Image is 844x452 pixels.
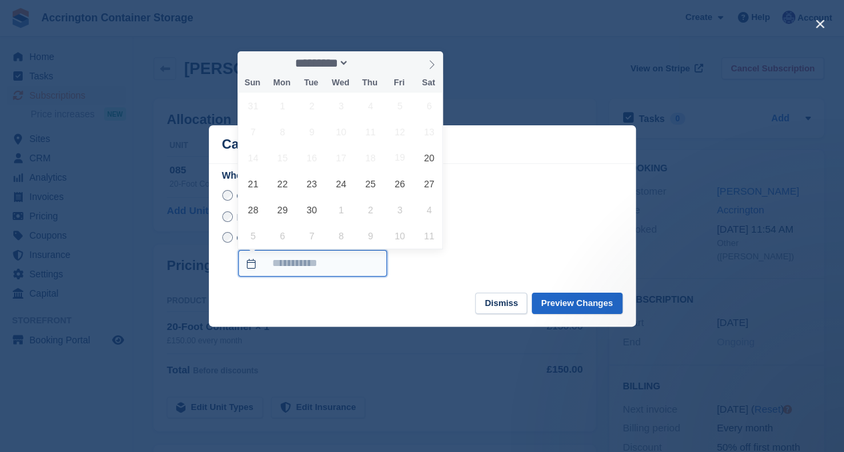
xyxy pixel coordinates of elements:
input: On a custom date [222,232,233,243]
span: September 21, 2025 [240,171,266,197]
span: October 10, 2025 [387,223,413,249]
span: October 11, 2025 [416,223,442,249]
span: September 11, 2025 [358,119,384,145]
span: September 3, 2025 [328,93,354,119]
span: October 3, 2025 [387,197,413,223]
input: Year [349,56,391,70]
span: Sun [238,79,267,87]
span: September 13, 2025 [416,119,442,145]
span: September 6, 2025 [416,93,442,119]
span: On a custom date [236,233,310,243]
span: Immediately [236,212,286,223]
span: September 30, 2025 [299,197,325,223]
span: September 17, 2025 [328,145,354,171]
span: October 7, 2025 [299,223,325,249]
span: September 18, 2025 [358,145,384,171]
label: When do you want to cancel the subscription? [222,169,622,183]
input: Immediately [222,211,233,222]
span: October 8, 2025 [328,223,354,249]
span: October 4, 2025 [416,197,442,223]
span: October 6, 2025 [270,223,296,249]
span: Sat [414,79,443,87]
span: September 2, 2025 [299,93,325,119]
span: September 22, 2025 [270,171,296,197]
button: Preview Changes [532,293,622,315]
select: Month [290,56,349,70]
span: September 1, 2025 [270,93,296,119]
span: September 23, 2025 [299,171,325,197]
span: September 26, 2025 [387,171,413,197]
p: Cancel Subscription [222,137,351,152]
span: Cancel at end of term - [DATE] [236,191,363,201]
span: September 24, 2025 [328,171,354,197]
span: September 27, 2025 [416,171,442,197]
span: September 16, 2025 [299,145,325,171]
span: September 28, 2025 [240,197,266,223]
span: September 7, 2025 [240,119,266,145]
span: September 9, 2025 [299,119,325,145]
button: close [809,13,831,35]
span: September 20, 2025 [416,145,442,171]
span: October 2, 2025 [358,197,384,223]
span: Mon [267,79,296,87]
span: Wed [326,79,355,87]
button: Dismiss [475,293,527,315]
input: Cancel at end of term - [DATE] [222,190,233,201]
span: August 31, 2025 [240,93,266,119]
span: September 19, 2025 [387,145,413,171]
span: September 8, 2025 [270,119,296,145]
span: September 4, 2025 [358,93,384,119]
span: September 14, 2025 [240,145,266,171]
span: Thu [355,79,384,87]
span: September 10, 2025 [328,119,354,145]
span: Tue [296,79,326,87]
span: September 5, 2025 [387,93,413,119]
span: October 5, 2025 [240,223,266,249]
span: Fri [384,79,414,87]
span: September 15, 2025 [270,145,296,171]
input: On a custom date [238,250,387,277]
span: September 29, 2025 [270,197,296,223]
span: September 12, 2025 [387,119,413,145]
span: October 1, 2025 [328,197,354,223]
span: October 9, 2025 [358,223,384,249]
span: September 25, 2025 [358,171,384,197]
